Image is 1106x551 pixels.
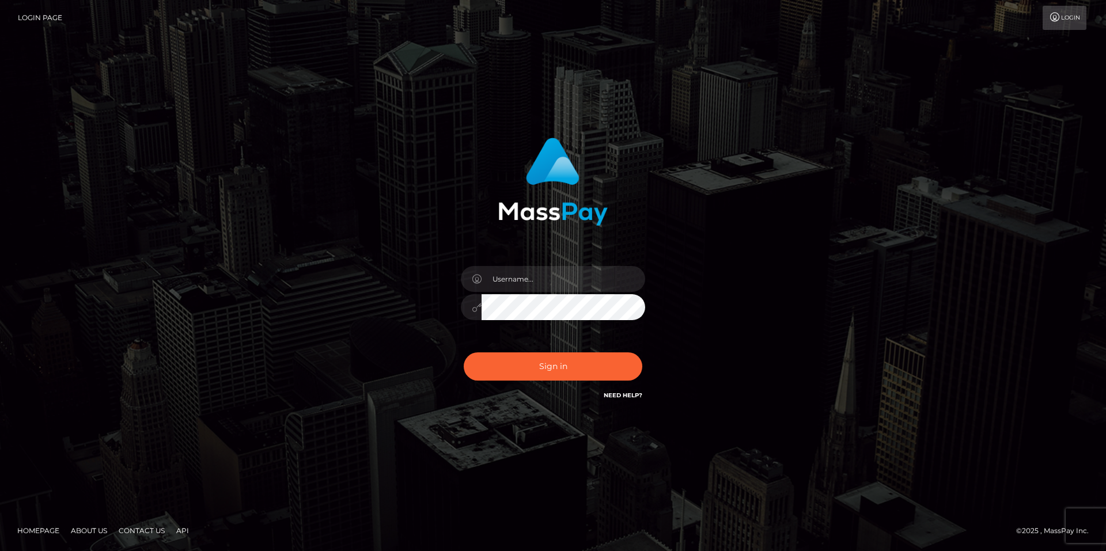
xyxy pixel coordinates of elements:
[13,522,64,539] a: Homepage
[114,522,169,539] a: Contact Us
[604,392,642,399] a: Need Help?
[464,352,642,381] button: Sign in
[1016,525,1097,537] div: © 2025 , MassPay Inc.
[482,266,645,292] input: Username...
[66,522,112,539] a: About Us
[498,138,608,226] img: MassPay Login
[172,522,194,539] a: API
[1043,6,1086,30] a: Login
[18,6,62,30] a: Login Page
